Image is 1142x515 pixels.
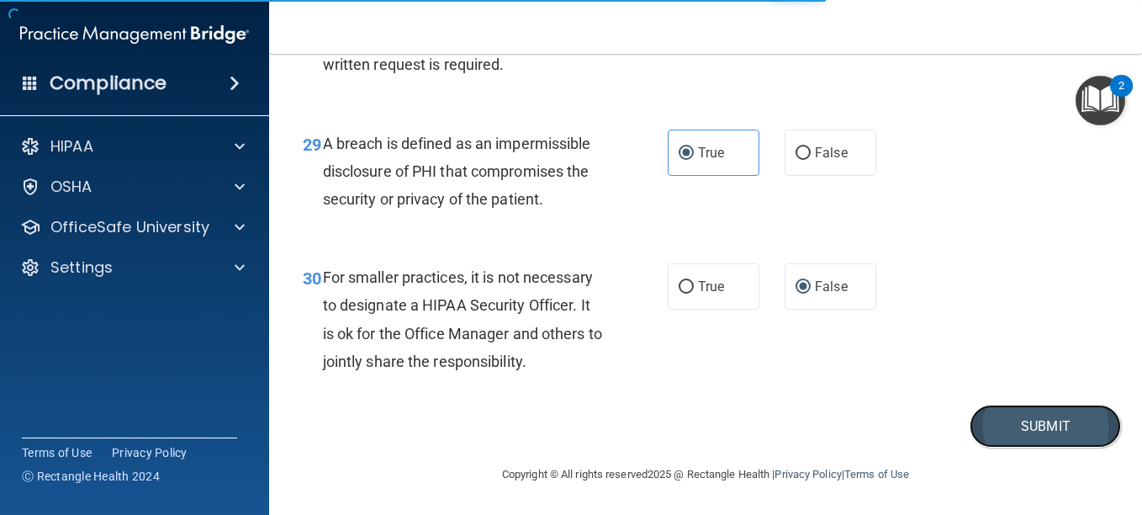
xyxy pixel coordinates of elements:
[22,444,92,461] a: Terms of Use
[1076,76,1125,125] button: Open Resource Center, 2 new notifications
[20,257,245,278] a: Settings
[399,448,1012,502] div: Copyright © All rights reserved 2025 @ Rectangle Health | |
[815,279,848,295] span: False
[50,136,93,157] p: HIPAA
[50,257,113,278] p: Settings
[303,135,321,155] span: 29
[815,145,848,161] span: False
[796,281,811,294] input: False
[22,468,160,485] span: Ⓒ Rectangle Health 2024
[20,217,245,237] a: OfficeSafe University
[50,72,167,95] h4: Compliance
[303,268,321,289] span: 30
[970,405,1121,448] button: Submit
[775,468,841,480] a: Privacy Policy
[1058,399,1122,463] iframe: Drift Widget Chat Controller
[50,217,209,237] p: OfficeSafe University
[796,147,811,160] input: False
[698,279,724,295] span: True
[1118,86,1124,108] div: 2
[679,147,694,160] input: True
[323,135,591,208] span: A breach is defined as an impermissible disclosure of PHI that compromises the security or privac...
[844,468,909,480] a: Terms of Use
[698,145,724,161] span: True
[112,444,188,461] a: Privacy Policy
[20,177,245,197] a: OSHA
[679,281,694,294] input: True
[50,177,93,197] p: OSHA
[20,136,245,157] a: HIPAA
[323,268,602,370] span: For smaller practices, it is not necessary to designate a HIPAA Security Officer. It is ok for th...
[20,18,249,51] img: PMB logo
